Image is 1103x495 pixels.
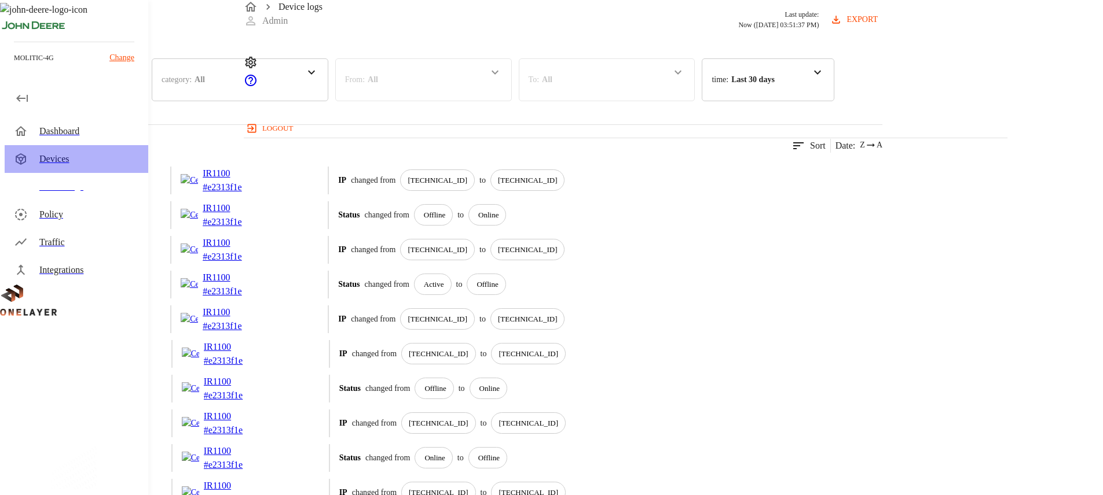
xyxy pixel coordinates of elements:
[860,139,865,151] span: Z
[479,174,486,186] p: to
[204,423,262,437] p: # e2313f1e
[203,180,261,194] p: # e2313f1e
[182,348,199,360] img: Cellular Router
[339,452,361,464] p: Status
[204,479,262,493] p: IR1100
[244,79,258,89] span: Support Portal
[408,175,467,186] p: [TECHNICAL_ID]
[203,305,261,319] p: IR1100
[181,271,318,298] a: Cellular RouterIR1100#e2313f1e
[409,418,468,429] p: [TECHNICAL_ID]
[203,236,261,250] p: IR1100
[182,340,320,368] a: Cellular RouterIR1100#e2313f1e
[424,383,446,394] p: Offline
[181,236,318,264] a: Cellular RouterIR1100#e2313f1e
[204,354,262,368] p: # e2313f1e
[351,313,395,325] p: changed from
[498,244,558,256] p: [TECHNICAL_ID]
[203,215,261,229] p: # e2313f1e
[181,209,198,221] img: Cellular Router
[364,209,409,221] p: changed from
[477,279,498,290] p: Offline
[244,119,298,138] button: logout
[499,348,558,360] p: [TECHNICAL_ID]
[457,209,464,221] p: to
[457,452,464,464] p: to
[244,79,258,89] a: onelayer-support
[338,209,360,221] p: Status
[181,243,198,256] img: Cellular Router
[203,167,261,180] p: IR1100
[181,174,198,186] img: Cellular Router
[204,444,262,458] p: IR1100
[338,313,346,325] p: IP
[339,382,361,394] p: Status
[479,313,486,325] p: to
[204,389,262,402] p: # e2313f1e
[364,278,409,290] p: changed from
[182,382,199,394] img: Cellular Router
[204,375,262,389] p: IR1100
[877,139,882,151] span: A
[498,175,558,186] p: [TECHNICAL_ID]
[244,119,1007,138] a: logout
[204,458,262,472] p: # e2313f1e
[338,174,346,186] p: IP
[408,313,467,325] p: [TECHNICAL_ID]
[456,278,463,290] p: to
[182,409,320,437] a: Cellular RouterIR1100#e2313f1e
[338,278,360,290] p: Status
[478,209,499,221] p: Online
[181,313,198,325] img: Cellular Router
[181,305,318,333] a: Cellular RouterIR1100#e2313f1e
[339,417,347,429] p: IP
[459,382,465,394] p: to
[181,278,198,290] img: Cellular Router
[203,271,261,285] p: IR1100
[408,244,467,256] p: [TECHNICAL_ID]
[836,139,856,153] p: Date :
[424,209,445,221] p: Offline
[499,418,558,429] p: [TECHNICAL_ID]
[203,250,261,264] p: # e2313f1e
[424,452,445,464] p: Online
[339,348,347,360] p: IP
[203,201,261,215] p: IR1100
[203,285,261,298] p: # e2313f1e
[481,348,487,360] p: to
[352,348,397,360] p: changed from
[182,444,320,472] a: Cellular RouterIR1100#e2313f1e
[351,174,395,186] p: changed from
[182,375,320,402] a: Cellular RouterIR1100#e2313f1e
[479,243,486,256] p: to
[182,417,199,429] img: Cellular Router
[351,243,395,256] p: changed from
[365,452,410,464] p: changed from
[181,167,318,194] a: Cellular RouterIR1100#e2313f1e
[181,201,318,229] a: Cellular RouterIR1100#e2313f1e
[182,452,199,464] img: Cellular Router
[365,382,410,394] p: changed from
[204,409,262,423] p: IR1100
[338,243,346,256] p: IP
[479,383,500,394] p: Online
[352,417,397,429] p: changed from
[810,139,826,153] p: Sort
[203,319,261,333] p: # e2313f1e
[204,340,262,354] p: IR1100
[481,417,487,429] p: to
[478,452,500,464] p: Offline
[424,279,444,290] p: Active
[262,14,288,28] p: Admin
[498,313,558,325] p: [TECHNICAL_ID]
[409,348,468,360] p: [TECHNICAL_ID]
